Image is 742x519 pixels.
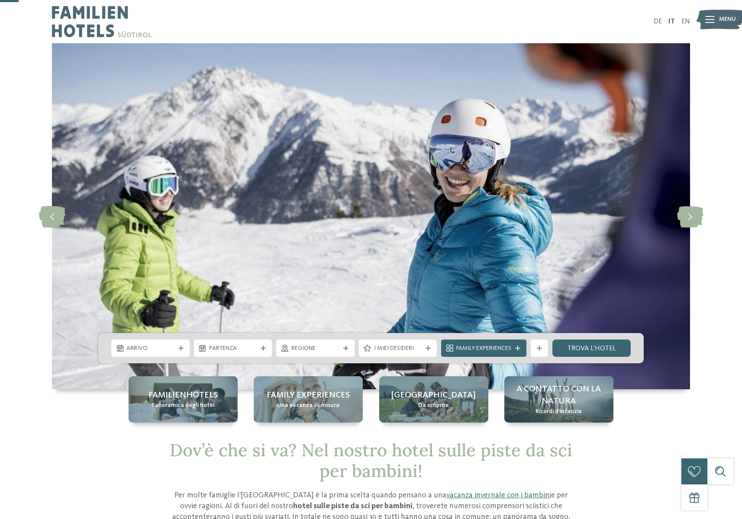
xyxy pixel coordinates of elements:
[552,340,631,357] a: trova l’hotel
[379,376,488,423] a: Hotel sulle piste da sci per bambini: divertimento senza confini [GEOGRAPHIC_DATA] Da scoprire
[277,401,339,410] span: Una vacanza su misura
[129,376,238,423] a: Hotel sulle piste da sci per bambini: divertimento senza confini Familienhotels Panoramica degli ...
[209,344,257,353] span: Partenza
[374,344,422,353] span: I miei desideri
[391,389,476,401] span: [GEOGRAPHIC_DATA]
[148,389,218,401] span: Familienhotels
[170,439,572,482] span: Dov’è che si va? Nel nostro hotel sulle piste da sci per bambini!
[654,18,662,25] a: DE
[291,344,339,353] span: Regione
[681,18,690,25] a: EN
[504,376,613,423] a: Hotel sulle piste da sci per bambini: divertimento senza confini A contatto con la natura Ricordi...
[456,344,511,353] span: Family Experiences
[418,401,449,410] span: Da scoprire
[719,15,736,24] span: Menu
[293,502,413,510] strong: hotel sulle piste da sci per bambini
[446,491,551,499] a: vacanza invernale con i bambini
[668,18,675,25] a: IT
[536,407,582,416] span: Ricordi d’infanzia
[513,383,605,407] span: A contatto con la natura
[254,376,363,423] a: Hotel sulle piste da sci per bambini: divertimento senza confini Family experiences Una vacanza s...
[126,344,174,353] span: Arrivo
[267,389,350,401] span: Family experiences
[52,43,690,389] img: Hotel sulle piste da sci per bambini: divertimento senza confini
[152,401,215,410] span: Panoramica degli hotel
